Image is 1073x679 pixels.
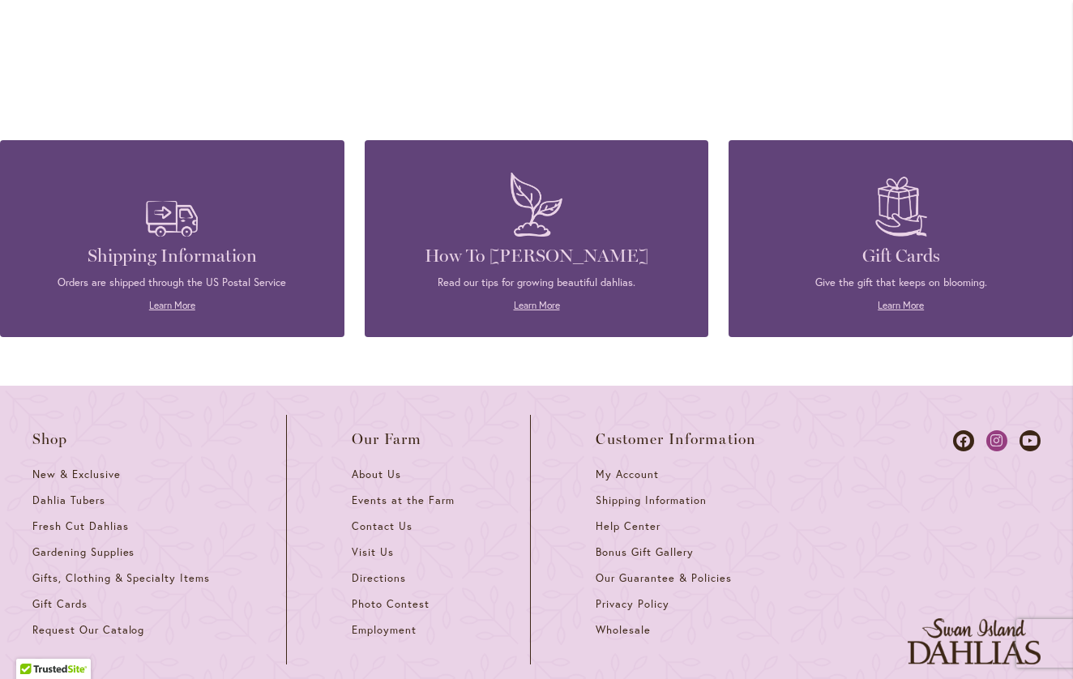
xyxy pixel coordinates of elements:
[352,493,454,507] span: Events at the Farm
[1020,430,1041,451] a: Dahlias on Youtube
[596,597,669,611] span: Privacy Policy
[596,493,706,507] span: Shipping Information
[389,275,685,290] p: Read our tips for growing beautiful dahlias.
[596,545,693,559] span: Bonus Gift Gallery
[32,431,68,447] span: Shop
[24,275,320,290] p: Orders are shipped through the US Postal Service
[32,571,210,585] span: Gifts, Clothing & Specialty Items
[32,468,121,481] span: New & Exclusive
[24,245,320,267] h4: Shipping Information
[352,571,406,585] span: Directions
[352,519,413,533] span: Contact Us
[596,571,731,585] span: Our Guarantee & Policies
[32,597,88,611] span: Gift Cards
[753,245,1049,267] h4: Gift Cards
[352,545,394,559] span: Visit Us
[149,299,195,311] a: Learn More
[352,597,430,611] span: Photo Contest
[514,299,560,311] a: Learn More
[596,431,756,447] span: Customer Information
[32,519,129,533] span: Fresh Cut Dahlias
[32,493,105,507] span: Dahlia Tubers
[753,275,1049,290] p: Give the gift that keeps on blooming.
[32,545,135,559] span: Gardening Supplies
[352,468,401,481] span: About Us
[953,430,974,451] a: Dahlias on Facebook
[596,468,659,481] span: My Account
[986,430,1007,451] a: Dahlias on Instagram
[352,431,421,447] span: Our Farm
[389,245,685,267] h4: How To [PERSON_NAME]
[878,299,924,311] a: Learn More
[596,519,660,533] span: Help Center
